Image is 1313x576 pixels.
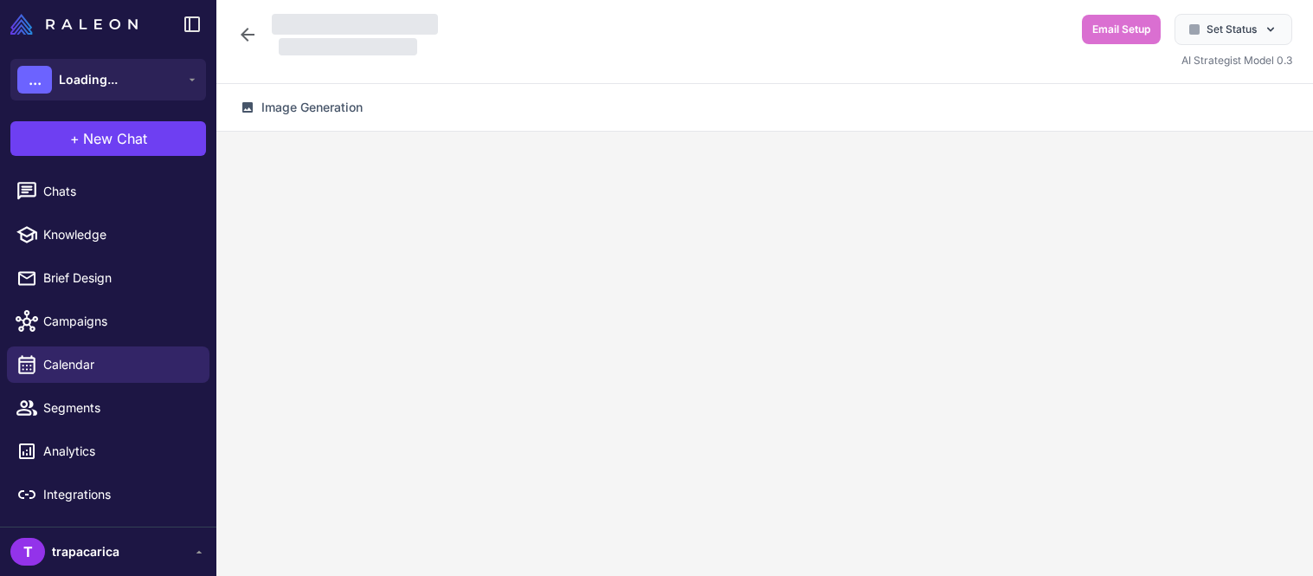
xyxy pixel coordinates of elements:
[43,485,196,504] span: Integrations
[10,14,145,35] a: Raleon Logo
[43,312,196,331] span: Campaigns
[43,225,196,244] span: Knowledge
[7,390,209,426] a: Segments
[7,346,209,383] a: Calendar
[7,303,209,340] a: Campaigns
[43,398,196,417] span: Segments
[7,173,209,210] a: Chats
[52,542,119,561] span: trapacarica
[230,91,373,124] button: Image Generation
[10,59,206,100] button: ...Loading...
[7,217,209,253] a: Knowledge
[1092,22,1150,37] span: Email Setup
[1207,22,1257,37] span: Set Status
[17,66,52,94] div: ...
[7,260,209,296] a: Brief Design
[7,476,209,513] a: Integrations
[7,433,209,469] a: Analytics
[43,442,196,461] span: Analytics
[1181,54,1292,67] span: AI Strategist Model 0.3
[70,128,80,149] span: +
[43,355,196,374] span: Calendar
[10,538,45,566] div: T
[10,121,206,156] button: +New Chat
[59,70,118,89] span: Loading...
[1082,15,1161,44] button: Email Setup
[43,182,196,201] span: Chats
[43,269,196,288] span: Brief Design
[83,128,147,149] span: New Chat
[10,14,138,35] img: Raleon Logo
[261,98,363,117] span: Image Generation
